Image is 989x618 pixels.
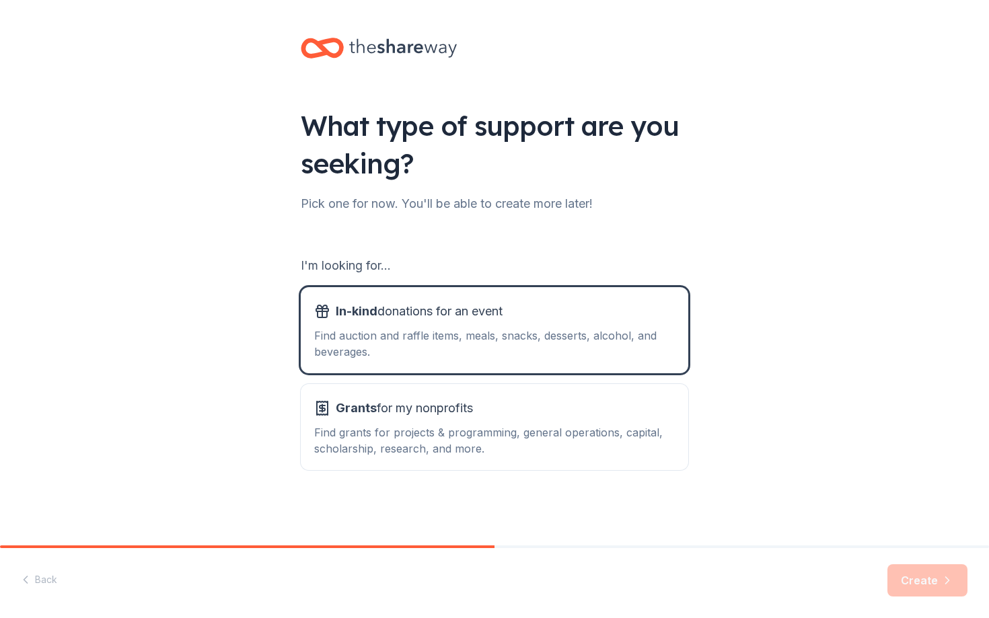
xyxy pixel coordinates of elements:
[314,424,675,457] div: Find grants for projects & programming, general operations, capital, scholarship, research, and m...
[301,107,688,182] div: What type of support are you seeking?
[336,304,377,318] span: In-kind
[336,397,473,419] span: for my nonprofits
[336,301,503,322] span: donations for an event
[336,401,377,415] span: Grants
[301,384,688,470] button: Grantsfor my nonprofitsFind grants for projects & programming, general operations, capital, schol...
[301,255,688,276] div: I'm looking for...
[314,327,675,360] div: Find auction and raffle items, meals, snacks, desserts, alcohol, and beverages.
[301,287,688,373] button: In-kinddonations for an eventFind auction and raffle items, meals, snacks, desserts, alcohol, and...
[301,193,688,215] div: Pick one for now. You'll be able to create more later!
